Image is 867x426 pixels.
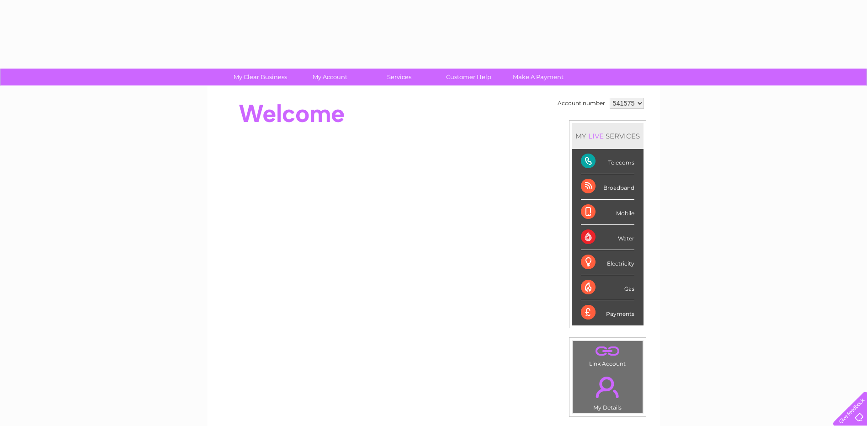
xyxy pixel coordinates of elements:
[223,69,298,85] a: My Clear Business
[581,250,634,275] div: Electricity
[581,149,634,174] div: Telecoms
[431,69,506,85] a: Customer Help
[581,300,634,325] div: Payments
[581,225,634,250] div: Water
[500,69,576,85] a: Make A Payment
[575,371,640,403] a: .
[575,343,640,359] a: .
[572,369,643,414] td: My Details
[572,123,644,149] div: MY SERVICES
[581,174,634,199] div: Broadband
[586,132,606,140] div: LIVE
[292,69,367,85] a: My Account
[572,341,643,369] td: Link Account
[581,200,634,225] div: Mobile
[581,275,634,300] div: Gas
[555,96,607,111] td: Account number
[362,69,437,85] a: Services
